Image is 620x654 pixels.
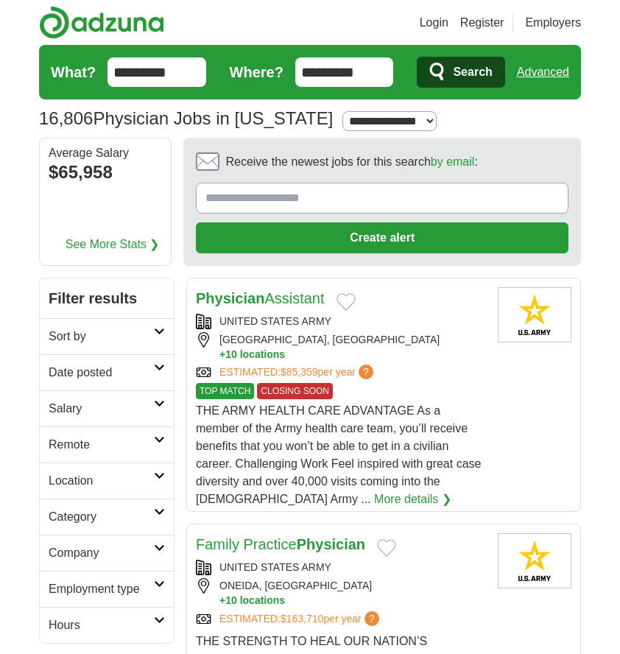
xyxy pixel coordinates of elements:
a: Hours [40,607,174,643]
a: PhysicianAssistant [196,290,325,306]
span: + [219,348,225,362]
span: THE ARMY HEALTH CARE ADVANTAGE As a member of the Army health care team, you’ll receive benefits ... [196,404,481,505]
a: UNITED STATES ARMY [219,561,331,573]
div: Average Salary [49,147,162,159]
a: See More Stats ❯ [66,236,160,253]
h2: Hours [49,616,154,634]
a: Register [460,14,504,32]
h2: Date posted [49,364,154,381]
a: Location [40,463,174,499]
label: Where? [230,61,283,83]
img: Adzuna logo [39,6,164,39]
div: $65,958 [49,159,162,186]
a: ESTIMATED:$85,359per year? [219,365,376,380]
a: Family PracticePhysician [196,536,365,552]
h2: Category [49,508,154,526]
h2: Salary [49,400,154,418]
button: Add to favorite jobs [377,539,396,557]
span: 16,806 [39,105,93,132]
button: +10 locations [219,594,486,608]
a: Login [420,14,448,32]
h1: Physician Jobs in [US_STATE] [39,108,333,128]
img: United States Army logo [498,287,571,342]
span: ? [359,365,373,379]
span: ? [364,611,379,626]
h2: Sort by [49,328,154,345]
a: Date posted [40,354,174,390]
span: TOP MATCH [196,383,254,399]
label: What? [51,61,96,83]
h2: Company [49,544,154,562]
div: ONEIDA, [GEOGRAPHIC_DATA] [196,578,486,608]
span: + [219,594,225,608]
a: Company [40,535,174,571]
h2: Filter results [40,278,174,318]
span: $85,359 [281,366,318,378]
a: UNITED STATES ARMY [219,315,331,327]
img: United States Army logo [498,533,571,588]
a: by email [431,155,475,168]
span: $163,710 [281,613,323,625]
button: Search [417,57,504,88]
h2: Remote [49,436,154,454]
span: Receive the newest jobs for this search : [225,153,477,171]
a: ESTIMATED:$163,710per year? [219,611,382,627]
a: More details ❯ [374,490,451,508]
h2: Location [49,472,154,490]
span: Search [453,57,492,87]
button: Add to favorite jobs [337,293,356,311]
a: Employers [525,14,581,32]
a: Sort by [40,318,174,354]
a: Employment type [40,571,174,607]
a: Category [40,499,174,535]
strong: Physician [196,290,264,306]
span: CLOSING SOON [257,383,333,399]
div: [GEOGRAPHIC_DATA], [GEOGRAPHIC_DATA] [196,332,486,362]
button: Create alert [196,222,568,253]
a: Advanced [517,57,569,87]
button: +10 locations [219,348,486,362]
strong: Physician [297,536,365,552]
a: Remote [40,426,174,463]
h2: Employment type [49,580,154,598]
a: Salary [40,390,174,426]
